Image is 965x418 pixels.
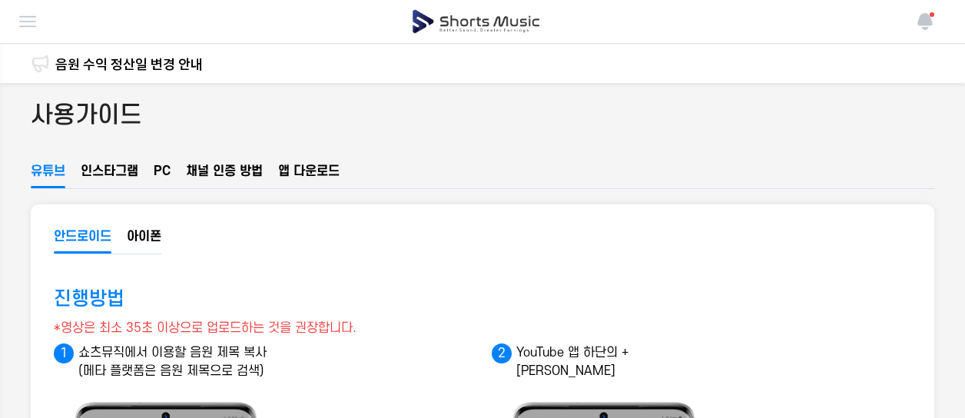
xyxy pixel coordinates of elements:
button: 채널 인증 방법 [186,162,263,188]
button: 안드로이드 [54,227,111,254]
button: PC [154,162,171,188]
p: YouTube 앱 하단의 +[PERSON_NAME] [492,343,722,380]
p: 쇼츠뮤직에서 이용할 음원 제목 복사 (메타 플랫폼은 음원 제목으로 검색) [54,343,284,380]
button: 유튜브 [31,162,65,188]
button: 아이폰 [127,227,161,254]
img: menu [18,12,37,31]
h3: 진행방법 [54,285,124,313]
button: 인스타그램 [81,162,138,188]
button: 앱 다운로드 [278,162,340,188]
h2: 사용가이드 [31,98,142,133]
img: 알림 [916,12,934,31]
img: 알림 아이콘 [31,55,49,73]
a: 음원 수익 정산일 변경 안내 [55,54,203,75]
div: *영상은 최소 35초 이상으로 업로드하는 것을 권장합니다. [54,319,356,337]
